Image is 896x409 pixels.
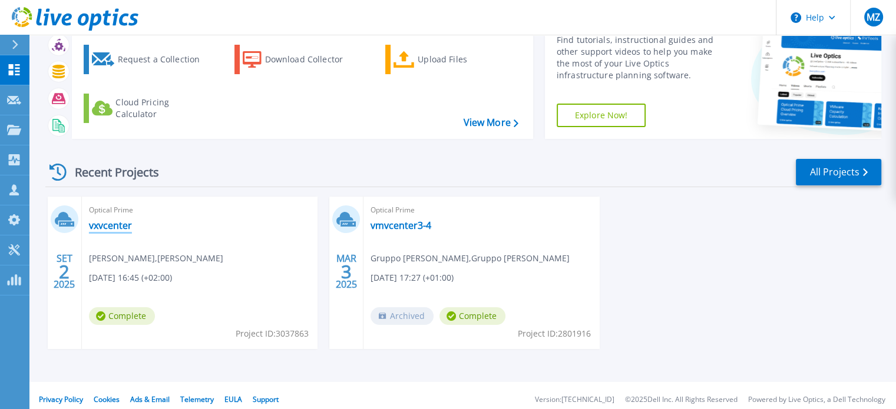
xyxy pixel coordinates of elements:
a: Download Collector [234,45,366,74]
span: Optical Prime [89,204,310,217]
a: Support [253,394,279,404]
li: © 2025 Dell Inc. All Rights Reserved [625,396,738,404]
div: SET 2025 [53,250,75,293]
span: [DATE] 16:45 (+02:00) [89,271,172,284]
a: Cloud Pricing Calculator [84,94,215,123]
a: Explore Now! [557,104,646,127]
a: Telemetry [180,394,214,404]
a: Privacy Policy [39,394,83,404]
a: vmvcenter3-4 [371,220,431,231]
a: Request a Collection [84,45,215,74]
div: Request a Collection [117,48,211,71]
div: Find tutorials, instructional guides and other support videos to help you make the most of your L... [557,34,726,81]
span: 2 [59,267,70,277]
div: Recent Projects [45,158,175,187]
span: Optical Prime [371,204,592,217]
span: [DATE] 17:27 (+01:00) [371,271,454,284]
div: MAR 2025 [335,250,358,293]
span: 3 [341,267,352,277]
span: Archived [371,307,434,325]
span: [PERSON_NAME] , [PERSON_NAME] [89,252,223,265]
a: vxvcenter [89,220,132,231]
a: Cookies [94,394,120,404]
a: Upload Files [385,45,517,74]
div: Cloud Pricing Calculator [115,97,210,120]
span: Gruppo [PERSON_NAME] , Gruppo [PERSON_NAME] [371,252,570,265]
a: Ads & Email [130,394,170,404]
span: Complete [439,307,505,325]
span: Project ID: 3037863 [236,327,309,340]
a: EULA [224,394,242,404]
span: Project ID: 2801916 [518,327,591,340]
span: Complete [89,307,155,325]
div: Upload Files [418,48,512,71]
li: Version: [TECHNICAL_ID] [535,396,614,404]
a: View More [463,117,518,128]
li: Powered by Live Optics, a Dell Technology [748,396,885,404]
a: All Projects [796,159,881,185]
div: Download Collector [265,48,359,71]
span: MZ [867,12,880,22]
